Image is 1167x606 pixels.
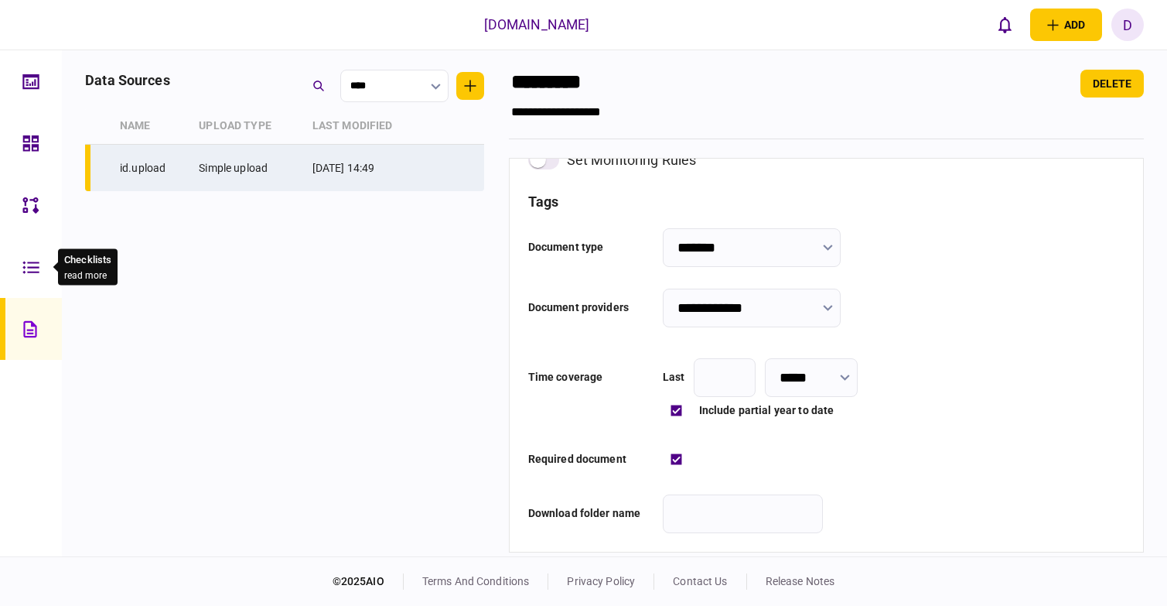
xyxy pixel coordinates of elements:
th: Upload Type [191,108,304,145]
td: [DATE] 14:49 [305,145,428,191]
div: Checklists [64,252,111,268]
button: D [1111,9,1144,41]
button: delete [1080,70,1144,98]
div: Document type [528,228,652,267]
div: data sources [85,70,170,91]
div: Document providers [528,289,652,337]
button: read more [64,269,107,280]
td: Simple upload [191,145,304,191]
div: Include partial year to date [699,402,834,419]
div: Last [663,358,685,397]
a: contact us [673,575,727,587]
a: privacy policy [567,575,635,587]
button: open adding identity options [1030,9,1102,41]
td: id.upload [112,145,191,191]
h3: tags [528,195,1124,209]
div: © 2025 AIO [333,573,404,590]
div: Required document [528,451,652,467]
th: Name [112,108,191,145]
div: set monitoring rules [567,149,697,170]
div: [DOMAIN_NAME] [484,15,590,35]
th: last modified [305,108,428,145]
button: open notifications list [988,9,1021,41]
a: release notes [766,575,835,587]
div: Download folder name [528,495,652,533]
div: Time coverage [528,358,652,424]
a: terms and conditions [422,575,530,587]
